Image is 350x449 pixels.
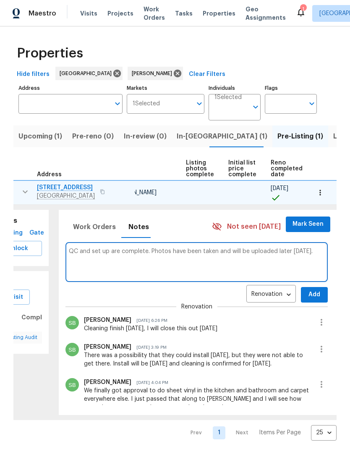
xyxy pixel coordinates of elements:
span: Maestro [29,9,56,18]
span: Tasks [175,10,193,16]
span: Hide filters [17,69,50,80]
span: Projects [107,9,133,18]
div: [PERSON_NAME] [128,67,183,80]
span: [DATE] [271,185,288,191]
nav: Pagination Navigation [183,425,337,441]
a: Goto page 1 [213,426,225,439]
span: Not seen [DATE] [227,222,281,232]
label: Address [18,86,123,91]
p: Items Per Page [259,428,301,437]
span: [DATE] 3:19 PM [131,345,167,350]
img: Scott Beirdneau [65,378,79,392]
span: Work Orders [73,221,116,233]
button: Hide filters [13,67,53,82]
span: Initial list price complete [228,160,256,178]
button: Mark Seen [286,217,330,232]
span: [PERSON_NAME] [84,317,131,323]
span: Geo Assignments [246,5,286,22]
span: Work Orders [144,5,165,22]
span: 1 Selected [133,100,160,107]
span: Visits [80,9,97,18]
span: [PERSON_NAME] [84,344,131,350]
span: Clear Filters [189,69,225,80]
textarea: QC and set up are complete. Photos have been taken and will be uploaded later [DATE]. [69,248,324,276]
span: Gate [26,228,47,238]
div: We finally got approval to do sheet vinyl in the kitchen and bathroom and carpet everywhere else.... [84,386,310,412]
span: [DATE] 6:26 PM [131,318,167,323]
span: Completed [21,312,57,323]
span: [DATE] 4:04 PM [131,381,168,385]
button: Open [112,98,123,110]
img: Scott Beirdneau [65,343,79,356]
span: Add [308,290,321,300]
span: Upcoming (1) [18,131,62,142]
label: Markets [127,86,205,91]
div: [GEOGRAPHIC_DATA] [55,67,123,80]
span: In-[GEOGRAPHIC_DATA] (1) [177,131,267,142]
div: There was a possibility that they could install [DATE], but they were not able to get there. Inst... [84,351,310,368]
span: Address [37,172,62,178]
button: Gate [23,225,50,241]
div: Renovation [246,288,296,302]
span: Properties [203,9,235,18]
span: Notes [128,221,149,233]
span: [GEOGRAPHIC_DATA] [60,69,115,78]
button: Open [250,101,261,113]
span: Pre-Listing (1) [277,131,323,142]
div: 25 [311,422,337,444]
img: Scott Beirdneau [65,316,79,329]
span: Pre-reno (0) [72,131,114,142]
span: Properties [17,49,83,57]
span: Renovation [181,303,212,311]
button: Open [306,98,318,110]
div: 1 [300,5,306,13]
button: Add [301,287,328,303]
span: Reno completed date [271,160,303,178]
span: Mark Seen [293,219,324,230]
span: In-review (0) [124,131,167,142]
label: Individuals [209,86,261,91]
div: Cleaning finish [DATE], I will close this out [DATE] [84,324,310,333]
button: Clear Filters [185,67,229,82]
button: Open [193,98,205,110]
span: [PERSON_NAME] [132,69,175,78]
span: Listing photos complete [186,160,214,178]
span: 1 Selected [214,94,242,101]
label: Flags [265,86,317,91]
span: [PERSON_NAME] [84,379,131,385]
